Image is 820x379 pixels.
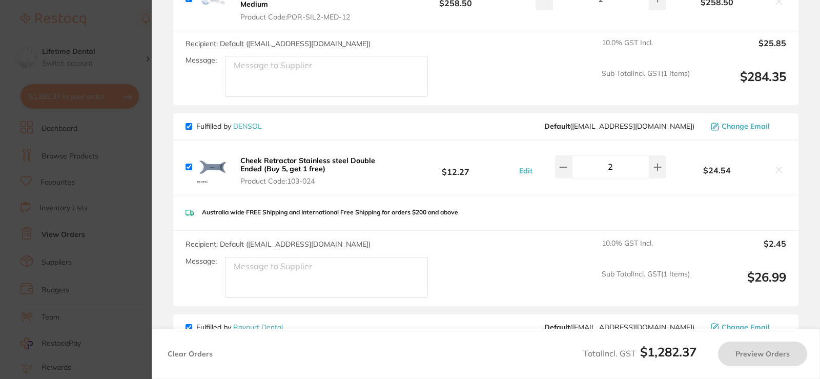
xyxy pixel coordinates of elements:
span: 10.0 % GST Incl. [602,38,690,61]
span: Sub Total Incl. GST ( 1 Items) [602,69,690,97]
b: Cheek Retractor Stainless steel Double Ended (Buy 5, get 1 free) [240,156,375,173]
span: 10.0 % GST Incl. [602,239,690,262]
label: Message: [186,257,217,266]
span: Product Code: POR-SIL2-MED-12 [240,13,393,21]
output: $26.99 [698,270,786,298]
b: $24.54 [666,166,768,175]
output: $2.45 [698,239,786,262]
p: Fulfilled by [196,323,283,331]
button: Change Email [708,323,786,332]
span: Recipient: Default ( [EMAIL_ADDRESS][DOMAIN_NAME] ) [186,39,371,48]
img: cHRwODhuMg [196,151,229,184]
p: Australia wide FREE Shipping and International Free Shipping for orders $200 and above [202,209,458,216]
b: Default [544,122,570,131]
button: Clear Orders [165,342,216,366]
p: Fulfilled by [196,122,262,130]
output: $284.35 [698,69,786,97]
b: Default [544,323,570,332]
span: Sub Total Incl. GST ( 1 Items) [602,270,690,298]
a: Raypurt Dental [233,323,283,332]
span: Total Incl. GST [583,348,696,358]
label: Message: [186,56,217,65]
span: Change Email [722,323,770,331]
button: Cheek Retractor Stainless steel Double Ended (Buy 5, get 1 free) Product Code:103-024 [237,156,396,186]
span: Product Code: 103-024 [240,177,393,185]
span: Recipient: Default ( [EMAIL_ADDRESS][DOMAIN_NAME] ) [186,240,371,249]
b: $12.27 [396,157,516,176]
b: $1,282.37 [640,344,696,360]
button: Change Email [708,122,786,131]
span: Change Email [722,122,770,130]
span: orders@raypurtdental.com.au [544,323,694,331]
span: sales@densol.com.au [544,122,694,130]
a: DENSOL [233,122,262,131]
output: $25.85 [698,38,786,61]
button: Edit [516,166,536,175]
button: Preview Orders [718,342,807,366]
